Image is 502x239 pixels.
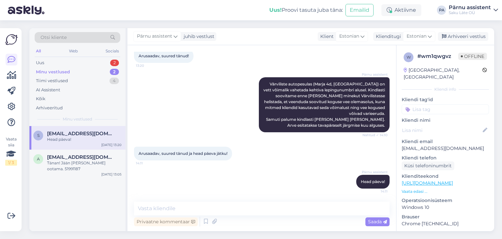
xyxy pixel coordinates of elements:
input: Lisa tag [402,104,489,114]
div: Head päeva! [47,137,122,142]
div: Uus [36,60,44,66]
span: 14:11 [363,189,388,194]
div: Klienditugi [373,33,401,40]
span: Pärnu assistent [362,170,388,175]
p: Operatsioonisüsteem [402,197,489,204]
span: Estonian [407,33,427,40]
span: w [407,55,411,60]
span: Minu vestlused [63,116,92,122]
p: Chrome [TECHNICAL_ID] [402,220,489,227]
button: Emailid [345,4,374,16]
div: [DATE] 13:20 [101,142,122,147]
div: 2 [110,60,119,66]
div: Aktiivne [381,4,421,16]
div: 4 [109,78,119,84]
div: juhib vestlust [181,33,214,40]
p: [EMAIL_ADDRESS][DOMAIN_NAME] [402,145,489,152]
div: 1 / 3 [5,160,17,166]
div: Vaata siia [5,136,17,166]
span: 13:20 [136,63,160,68]
p: Windows 10 [402,204,489,211]
div: Tiimi vestlused [36,78,68,84]
div: Proovi tasuta juba täna: [269,6,343,14]
div: AI Assistent [36,87,60,93]
b: Uus! [269,7,282,13]
div: Kliendi info [402,86,489,92]
span: Arusaadav, suured tänud ja head päeva jätku! [139,151,227,156]
span: a [37,156,40,161]
p: Kliendi email [402,138,489,145]
div: Privaatne kommentaar [134,217,198,226]
img: Askly Logo [5,33,18,46]
p: Vaata edasi ... [402,189,489,194]
span: 14:11 [136,161,160,166]
div: Arhiveeri vestlus [438,32,488,41]
div: Tänan! Jään [PERSON_NAME] ootama. 51991187 [47,160,122,172]
div: Küsi telefoninumbrit [402,161,454,170]
span: antialemaa@gmail.com [47,154,115,160]
div: 2 [110,69,119,75]
p: Kliendi telefon [402,155,489,161]
p: Kliendi nimi [402,117,489,124]
a: Pärnu assistentSaku Läte OÜ [449,5,498,15]
span: Otsi kliente [41,34,67,41]
span: Pärnu assistent [137,33,172,40]
span: Offline [458,53,487,60]
span: Estonian [339,33,359,40]
div: [GEOGRAPHIC_DATA], [GEOGRAPHIC_DATA] [404,67,482,81]
p: Klienditeekond [402,173,489,180]
div: Kõik [36,96,45,102]
span: Värviliste autopesulas (Marja 4d, [GEOGRAPHIC_DATA]) on vett võimalik vahetada kehtiva lepingunum... [263,82,386,128]
input: Lisa nimi [402,127,481,134]
div: Minu vestlused [36,69,70,75]
div: [DATE] 13:05 [101,172,122,177]
div: PA [437,6,446,15]
div: Socials [104,47,120,55]
span: sanderradik@gmail.com [47,131,115,137]
div: Saku Läte OÜ [449,10,491,15]
p: Brauser [402,213,489,220]
div: Web [68,47,79,55]
span: Head päeva! [361,179,385,184]
div: All [35,47,42,55]
div: Pärnu assistent [449,5,491,10]
span: s [37,133,40,138]
div: Arhiveeritud [36,105,63,111]
div: Klient [318,33,334,40]
span: Saada [368,219,387,225]
a: [URL][DOMAIN_NAME] [402,180,453,186]
span: Arusaadav, suured tänud! [139,53,189,58]
span: Pärnu assistent [362,72,388,77]
p: Kliendi tag'id [402,96,489,103]
span: Nähtud ✓ 14:10 [362,133,388,138]
div: # wm1qwgvz [417,52,458,60]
